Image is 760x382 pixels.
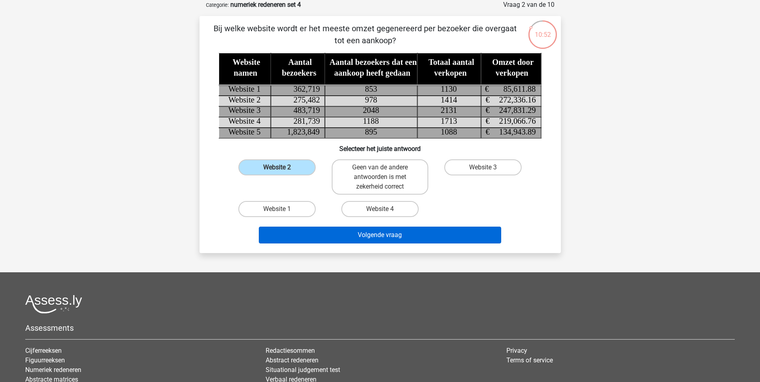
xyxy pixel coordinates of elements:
[499,95,536,104] tspan: 272,336.16
[25,356,65,364] a: Figuurreeksen
[293,117,320,125] tspan: 281,739
[259,227,501,243] button: Volgende vraag
[428,58,474,67] tspan: Totaal aantal
[441,95,457,104] tspan: 1414
[232,58,260,67] tspan: Website
[444,159,522,175] label: Website 3
[441,84,457,93] tspan: 1130
[228,106,260,115] tspan: Website 3
[499,127,536,136] tspan: 134,943.89
[282,68,316,77] tspan: bezoekers
[25,323,735,333] h5: Assessments
[266,366,340,374] a: Situational judgement test
[234,68,258,77] tspan: namen
[441,117,457,125] tspan: 1713
[25,366,81,374] a: Numeriek redeneren
[212,139,548,153] h6: Selecteer het juiste antwoord
[365,84,377,93] tspan: 853
[228,95,260,104] tspan: Website 2
[238,159,316,175] label: Website 2
[365,127,377,136] tspan: 895
[503,84,536,93] tspan: 85,611.88
[528,20,558,40] div: 10:52
[332,159,428,195] label: Geen van de andere antwoorden is met zekerheid correct
[486,127,490,136] tspan: €
[441,106,457,115] tspan: 2131
[434,68,467,78] tspan: verkopen
[486,117,490,125] tspan: €
[499,106,536,115] tspan: 247,831.29
[228,117,260,125] tspan: Website 4
[293,95,320,104] tspan: 275,482
[25,347,62,354] a: Cijferreeksen
[212,22,518,46] p: Bij welke website wordt er het meeste omzet gegenereerd per bezoeker die overgaat tot een aankoop?
[206,2,229,8] small: Categorie:
[492,58,534,67] tspan: Omzet door
[228,127,260,136] tspan: Website 5
[238,201,316,217] label: Website 1
[365,95,377,104] tspan: 978
[485,84,489,93] tspan: €
[329,58,417,67] tspan: Aantal bezoekers dat een
[334,68,411,78] tspan: aankoop heeft gedaan
[266,356,319,364] a: Abstract redeneren
[288,58,312,67] tspan: Aantal
[486,95,490,104] tspan: €
[363,106,379,115] tspan: 2048
[266,347,315,354] a: Redactiesommen
[228,84,260,93] tspan: Website 1
[230,1,301,8] strong: numeriek redeneren set 4
[499,117,536,125] tspan: 219,066.76
[363,117,379,125] tspan: 1188
[25,295,82,314] img: Assessly logo
[287,127,320,136] tspan: 1,823,849
[486,106,490,115] tspan: €
[506,356,553,364] a: Terms of service
[293,84,320,93] tspan: 362,719
[506,347,527,354] a: Privacy
[496,68,528,78] tspan: verkopen
[441,127,457,136] tspan: 1088
[341,201,419,217] label: Website 4
[293,106,320,115] tspan: 483,719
